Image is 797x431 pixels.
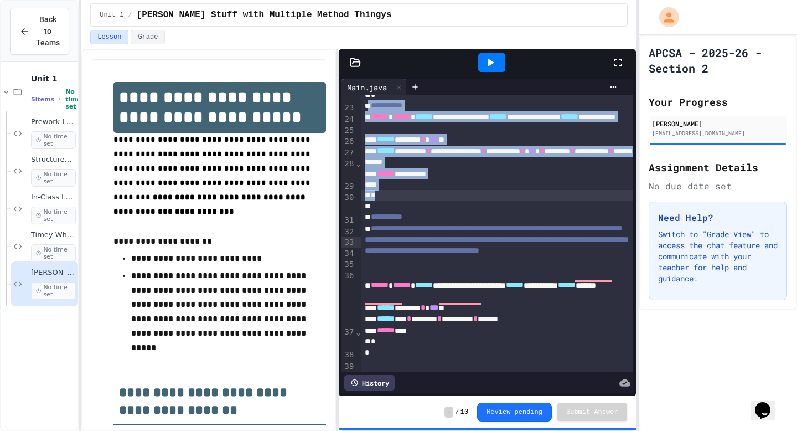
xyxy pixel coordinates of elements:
[444,407,453,418] span: -
[649,179,787,193] div: No due date set
[341,136,355,147] div: 26
[31,230,76,240] span: Timey Whimey Stuff
[31,117,76,127] span: Prework Lab - Introducing Errors
[557,403,627,421] button: Submit Answer
[649,45,787,76] h1: APCSA - 2025-26 - Section 2
[341,237,355,248] div: 33
[31,268,76,278] span: [PERSON_NAME] Stuff with Multiple Method Thingys
[31,207,76,224] span: No time set
[648,4,682,30] div: My Account
[31,96,54,103] span: 5 items
[649,160,787,175] h2: Assignment Details
[341,350,355,361] div: 38
[59,95,61,104] span: •
[355,159,361,168] span: Fold line
[649,94,787,110] h2: Your Progress
[10,8,69,55] button: Back to Teams
[341,227,355,238] div: 32
[658,229,778,284] p: Switch to "Grade View" to access the chat feature and communicate with your teacher for help and ...
[36,14,60,49] span: Back to Teams
[566,408,618,417] span: Submit Answer
[341,248,355,259] div: 34
[341,147,355,158] div: 27
[751,387,786,420] iframe: chat widget
[341,181,355,192] div: 29
[31,169,76,187] span: No time set
[344,375,395,391] div: History
[128,11,132,19] span: /
[90,30,128,44] button: Lesson
[131,30,165,44] button: Grade
[100,11,123,19] span: Unit 1
[341,125,355,136] div: 25
[456,408,459,417] span: /
[355,328,361,337] span: Fold line
[31,74,76,84] span: Unit 1
[341,79,406,95] div: Main.java
[341,259,355,270] div: 35
[31,244,76,262] span: No time set
[477,403,552,422] button: Review pending
[31,193,76,202] span: In-Class Lab: [PERSON_NAME] Stuff
[31,131,76,149] span: No time set
[652,119,784,129] div: [PERSON_NAME]
[31,155,76,165] span: Structured Output
[341,327,355,350] div: 37
[658,211,778,224] h3: Need Help?
[341,192,355,215] div: 30
[341,215,355,226] div: 31
[652,129,784,137] div: [EMAIL_ADDRESS][DOMAIN_NAME]
[341,158,355,181] div: 28
[460,408,468,417] span: 10
[341,114,355,125] div: 24
[341,270,355,327] div: 36
[65,88,81,110] span: No time set
[341,102,355,114] div: 23
[341,81,392,93] div: Main.java
[137,8,392,22] span: Mathy Stuff with Multiple Method Thingys
[341,361,355,372] div: 39
[31,282,76,300] span: No time set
